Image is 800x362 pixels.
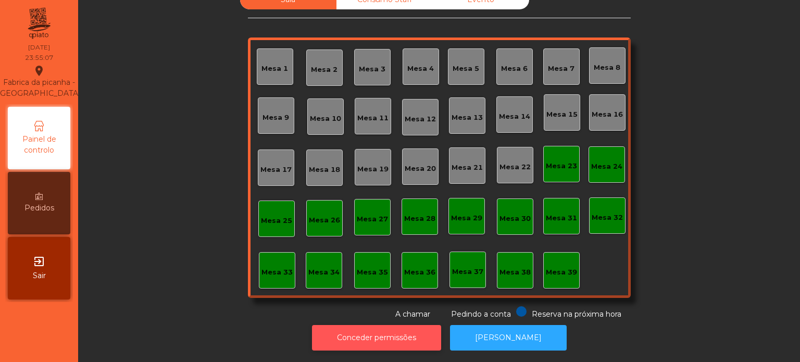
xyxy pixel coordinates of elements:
div: Mesa 1 [261,64,288,74]
span: Sair [33,270,46,281]
div: Mesa 16 [592,109,623,120]
div: Mesa 20 [405,164,436,174]
div: Mesa 32 [592,213,623,223]
div: Mesa 38 [499,267,531,278]
div: Mesa 24 [591,161,622,172]
div: Mesa 30 [499,214,531,224]
div: Mesa 39 [546,267,577,278]
div: Mesa 17 [260,165,292,175]
div: Mesa 7 [548,64,574,74]
div: Mesa 10 [310,114,341,124]
i: location_on [33,65,45,77]
div: Mesa 13 [452,113,483,123]
div: Mesa 28 [404,214,435,224]
button: [PERSON_NAME] [450,325,567,351]
div: 23:55:07 [25,53,53,63]
div: Mesa 19 [357,164,389,174]
div: Mesa 37 [452,267,483,277]
i: exit_to_app [33,255,45,268]
span: Reserva na próxima hora [532,309,621,319]
div: Mesa 27 [357,214,388,224]
div: Mesa 35 [357,267,388,278]
div: Mesa 33 [261,267,293,278]
div: Mesa 21 [452,163,483,173]
div: Mesa 26 [309,215,340,226]
span: Pedidos [24,203,54,214]
div: Mesa 4 [407,64,434,74]
div: Mesa 31 [546,213,577,223]
div: Mesa 14 [499,111,530,122]
div: Mesa 3 [359,64,385,74]
div: Mesa 23 [546,161,577,171]
div: Mesa 22 [499,162,531,172]
span: Painel de controlo [10,134,68,156]
span: Pedindo a conta [451,309,511,319]
div: Mesa 8 [594,63,620,73]
div: Mesa 6 [501,64,528,74]
img: qpiato [26,5,52,42]
div: Mesa 2 [311,65,337,75]
div: Mesa 36 [404,267,435,278]
div: Mesa 9 [262,113,289,123]
div: Mesa 15 [546,109,578,120]
div: Mesa 25 [261,216,292,226]
div: Mesa 18 [309,165,340,175]
div: Mesa 5 [453,64,479,74]
div: Mesa 12 [405,114,436,124]
span: A chamar [395,309,430,319]
div: Mesa 11 [357,113,389,123]
div: Mesa 34 [308,267,340,278]
button: Conceder permissões [312,325,441,351]
div: Mesa 29 [451,213,482,223]
div: [DATE] [28,43,50,52]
